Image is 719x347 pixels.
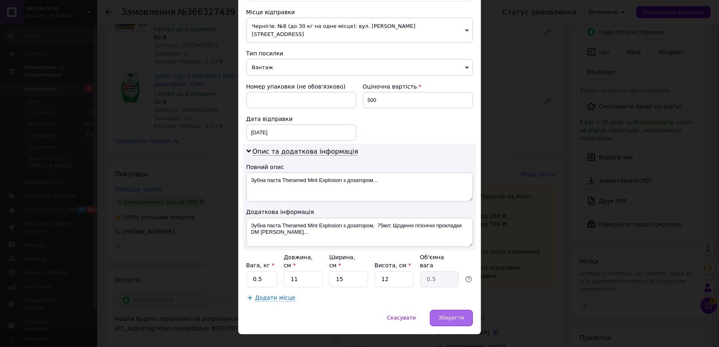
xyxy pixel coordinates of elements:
div: Об'ємна вага [420,254,459,270]
span: Опис та додаткова інформація [252,148,358,156]
label: Висота, см [375,262,411,269]
div: Дата відправки [246,115,356,123]
div: Повний опис [246,163,473,171]
span: Вантаж [246,59,473,76]
div: Номер упаковки (не обов'язково) [246,83,356,91]
div: Додаткова інформація [246,208,473,216]
span: Тип посилки [246,50,284,57]
textarea: Зубна паста Theramed Mint Explosion з дозатором... [246,173,473,202]
div: Оціночна вартість [363,83,473,91]
textarea: Зубна паста Theramed Mint Explosion з дозатором, 75мл; Щоденні гігієнічні прокладки DM [PERSON_NA... [246,218,473,247]
span: Зберегти [439,315,464,321]
span: Чернігів: №8 (до 30 кг на одне місце): вул. [PERSON_NAME][STREET_ADDRESS] [246,18,473,43]
span: Скасувати [387,315,416,321]
span: Місце відправки [246,9,295,15]
label: Довжина, см [284,254,313,269]
label: Вага, кг [246,262,275,269]
span: Додати місце [255,295,296,302]
label: Ширина, см [329,254,355,269]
